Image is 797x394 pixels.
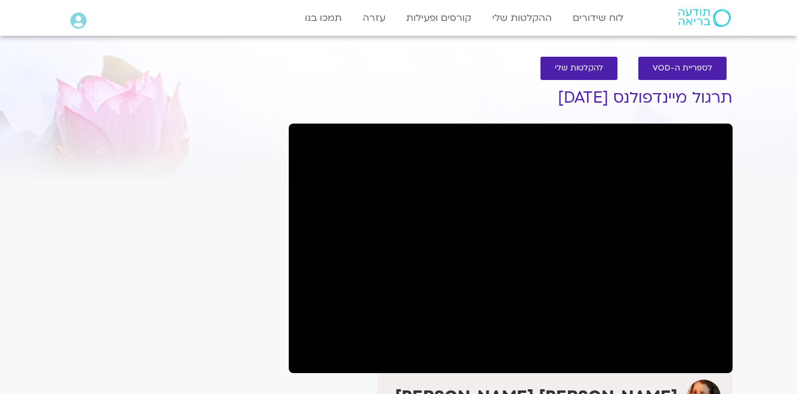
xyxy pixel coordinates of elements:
[653,64,712,73] span: לספריית ה-VOD
[678,9,731,27] img: תודעה בריאה
[486,7,558,29] a: ההקלטות שלי
[555,64,603,73] span: להקלטות שלי
[289,89,733,107] h1: תרגול מיינדפולנס [DATE]
[400,7,477,29] a: קורסים ופעילות
[567,7,629,29] a: לוח שידורים
[540,57,617,80] a: להקלטות שלי
[638,57,727,80] a: לספריית ה-VOD
[357,7,391,29] a: עזרה
[299,7,348,29] a: תמכו בנו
